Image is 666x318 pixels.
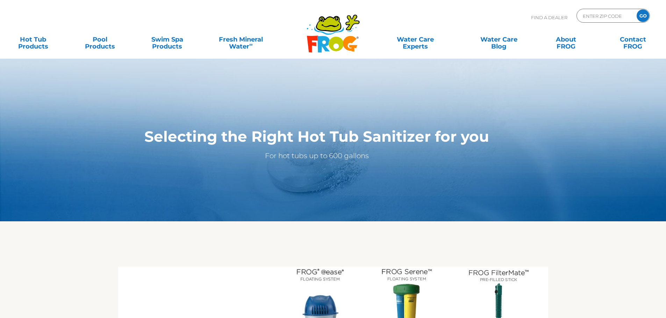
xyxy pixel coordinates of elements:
[637,9,649,22] input: GO
[129,150,505,161] p: For hot tubs up to 600 gallons
[540,32,592,46] a: AboutFROG
[607,32,659,46] a: ContactFROG
[208,32,273,46] a: Fresh MineralWater∞
[373,32,458,46] a: Water CareExperts
[7,32,59,46] a: Hot TubProducts
[473,32,525,46] a: Water CareBlog
[141,32,193,46] a: Swim SpaProducts
[74,32,126,46] a: PoolProducts
[531,9,567,26] p: Find A Dealer
[129,128,505,145] h1: Selecting the Right Hot Tub Sanitizer for you
[249,42,253,47] sup: ∞
[582,11,629,21] input: Zip Code Form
